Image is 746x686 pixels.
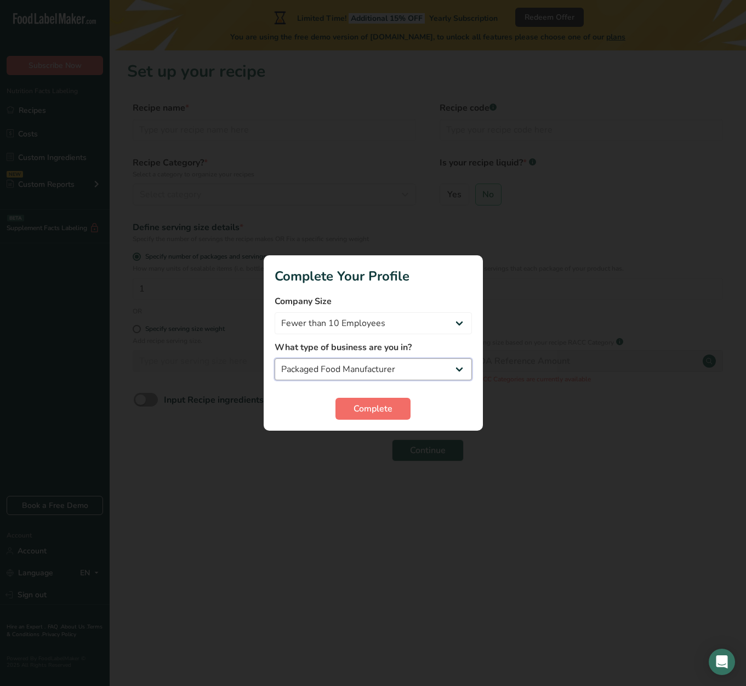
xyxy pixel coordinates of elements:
[335,398,411,420] button: Complete
[709,649,735,675] div: Open Intercom Messenger
[275,266,472,286] h1: Complete Your Profile
[275,295,472,308] label: Company Size
[275,341,472,354] label: What type of business are you in?
[354,402,392,415] span: Complete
